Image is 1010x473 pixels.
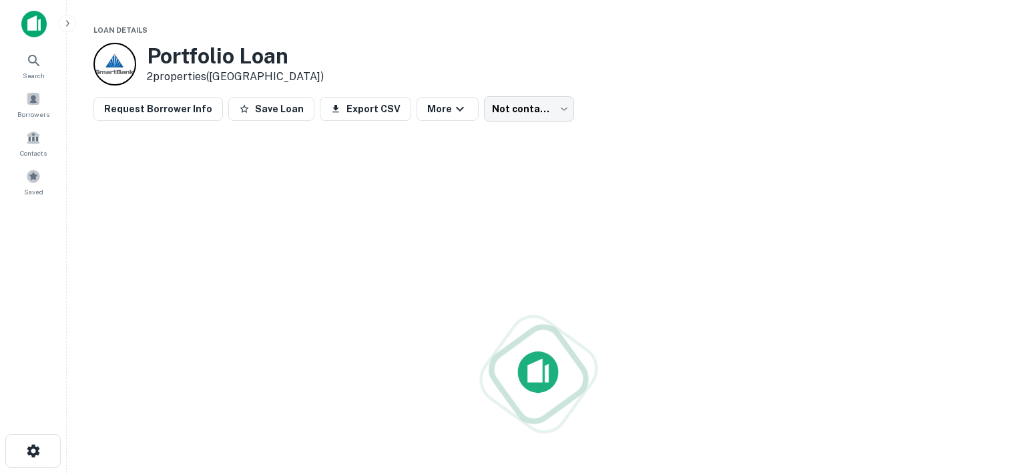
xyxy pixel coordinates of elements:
[23,70,45,81] span: Search
[417,97,479,121] button: More
[4,86,63,122] a: Borrowers
[21,11,47,37] img: capitalize-icon.png
[320,97,411,121] button: Export CSV
[943,366,1010,430] iframe: Chat Widget
[20,148,47,158] span: Contacts
[17,109,49,120] span: Borrowers
[484,96,574,122] div: Not contacted
[93,26,148,34] span: Loan Details
[4,125,63,161] a: Contacts
[228,97,314,121] button: Save Loan
[24,186,43,197] span: Saved
[147,43,324,69] h3: Portfolio Loan
[93,97,223,121] button: Request Borrower Info
[147,69,324,85] p: 2 properties ([GEOGRAPHIC_DATA])
[4,47,63,84] a: Search
[4,164,63,200] a: Saved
